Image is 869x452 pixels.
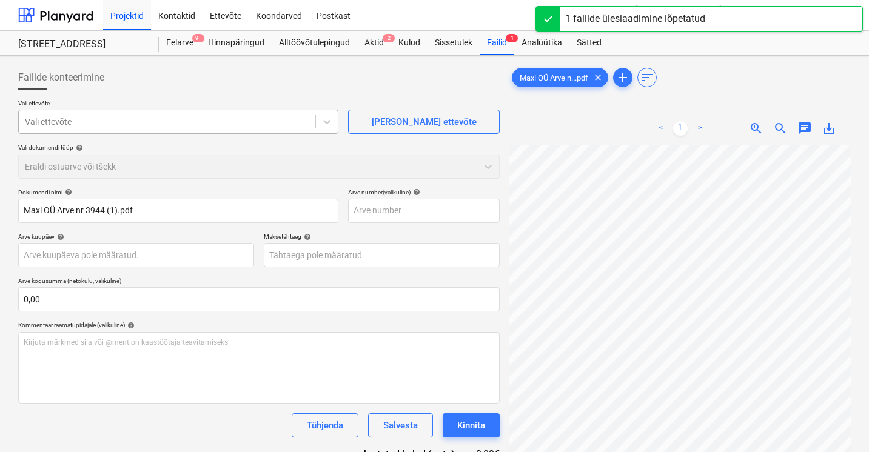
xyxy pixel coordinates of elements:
[372,114,477,130] div: [PERSON_NAME] ettevõte
[18,233,254,241] div: Arve kuupäev
[569,31,609,55] a: Sätted
[383,34,395,42] span: 2
[411,188,420,196] span: help
[512,68,608,87] div: Maxi OÜ Arve n...pdf
[264,243,500,267] input: Tähtaega pole määratud
[640,70,654,85] span: sort
[348,188,500,196] div: Arve number (valikuline)
[822,121,836,136] span: save_alt
[673,121,688,136] a: Page 1 is your current page
[18,70,104,85] span: Failide konteerimine
[357,31,391,55] a: Aktid2
[565,12,705,26] div: 1 failide üleslaadimine lõpetatud
[368,413,433,437] button: Salvesta
[18,38,144,51] div: [STREET_ADDRESS]
[443,413,500,437] button: Kinnita
[591,70,605,85] span: clear
[654,121,668,136] a: Previous page
[159,31,201,55] a: Eelarve9+
[457,417,485,433] div: Kinnita
[192,34,204,42] span: 9+
[264,233,500,241] div: Maksetähtaeg
[808,394,869,452] iframe: Chat Widget
[693,121,707,136] a: Next page
[18,277,500,287] p: Arve kogusumma (netokulu, valikuline)
[301,233,311,241] span: help
[383,417,418,433] div: Salvesta
[514,31,569,55] a: Analüütika
[272,31,357,55] a: Alltöövõtulepingud
[773,121,788,136] span: zoom_out
[512,73,596,82] span: Maxi OÜ Arve n...pdf
[391,31,428,55] a: Kulud
[18,321,500,329] div: Kommentaar raamatupidajale (valikuline)
[18,188,338,196] div: Dokumendi nimi
[18,144,500,151] div: Vali dokumendi tüüp
[18,287,500,311] input: Arve kogusumma (netokulu, valikuline)
[749,121,763,136] span: zoom_in
[348,110,500,134] button: [PERSON_NAME] ettevõte
[307,417,343,433] div: Tühjenda
[480,31,514,55] a: Failid1
[201,31,272,55] a: Hinnapäringud
[18,199,338,223] input: Dokumendi nimi
[55,233,64,241] span: help
[357,31,391,55] div: Aktid
[616,70,630,85] span: add
[348,199,500,223] input: Arve number
[428,31,480,55] a: Sissetulek
[62,188,72,196] span: help
[292,413,358,437] button: Tühjenda
[480,31,514,55] div: Failid
[125,322,135,329] span: help
[18,243,254,267] input: Arve kuupäeva pole määratud.
[73,144,83,151] span: help
[797,121,812,136] span: chat
[159,31,201,55] div: Eelarve
[506,34,518,42] span: 1
[18,99,338,110] p: Vali ettevõte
